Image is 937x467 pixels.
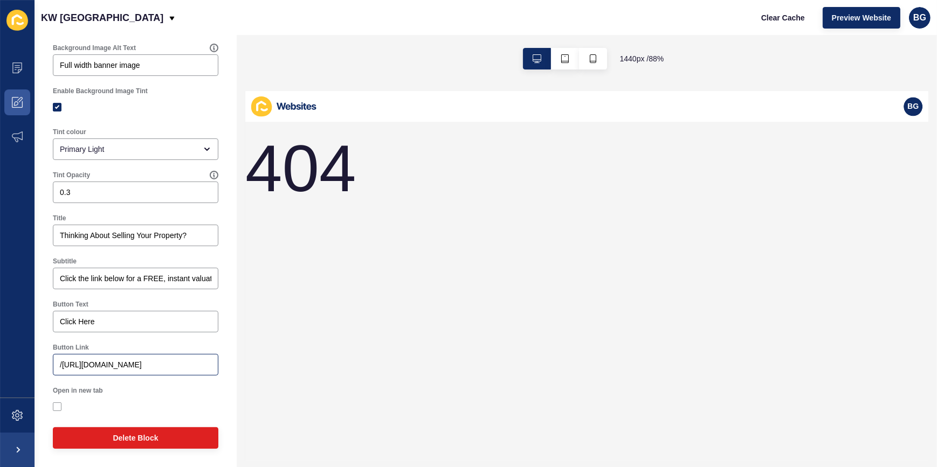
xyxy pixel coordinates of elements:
[53,257,77,266] label: Subtitle
[53,386,103,395] label: Open in new tab
[53,300,88,309] label: Button Text
[41,4,163,31] p: KW [GEOGRAPHIC_DATA]
[53,87,148,95] label: Enable Background Image Tint
[53,138,218,160] div: open menu
[913,12,926,23] span: BG
[832,12,891,23] span: Preview Website
[823,7,900,29] button: Preview Website
[753,12,766,23] span: BG
[761,12,805,23] span: Clear Cache
[53,171,90,179] label: Tint Opacity
[53,214,66,222] label: Title
[53,427,218,449] button: Delete Block
[53,128,86,136] label: Tint colour
[53,343,89,352] label: Button Link
[620,53,664,64] span: 1440 px / 88 %
[752,7,814,29] button: Clear Cache
[53,44,136,52] label: Background Image Alt Text
[113,433,158,443] span: Delete Block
